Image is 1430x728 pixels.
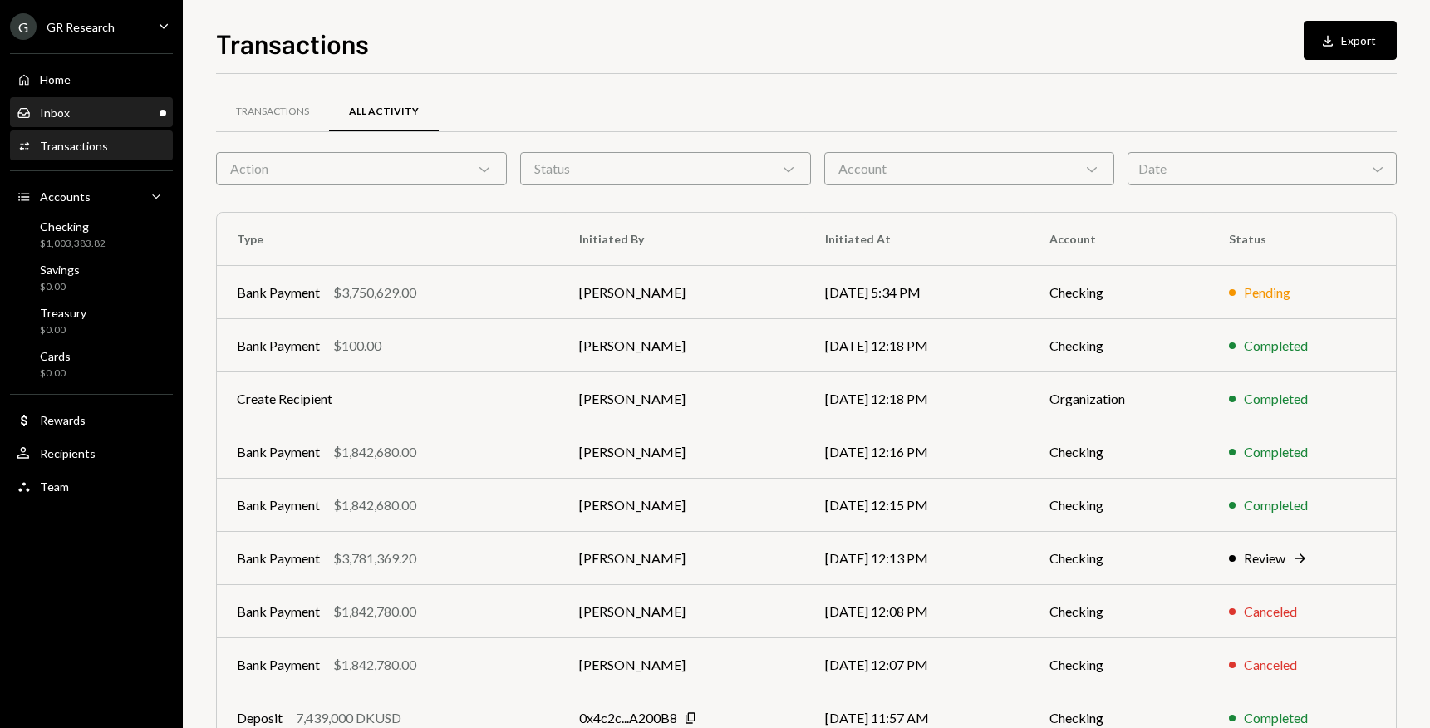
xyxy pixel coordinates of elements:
div: Savings [40,263,80,277]
div: Completed [1244,442,1308,462]
td: Checking [1030,638,1210,691]
th: Status [1209,213,1396,266]
td: [PERSON_NAME] [559,266,805,319]
div: Canceled [1244,655,1297,675]
div: Bank Payment [237,283,320,303]
a: Home [10,64,173,94]
a: Accounts [10,181,173,211]
div: $3,750,629.00 [333,283,416,303]
td: [PERSON_NAME] [559,532,805,585]
div: 0x4c2c...A200B8 [579,708,677,728]
div: Team [40,480,69,494]
div: Bank Payment [237,548,320,568]
th: Account [1030,213,1210,266]
div: $1,842,680.00 [333,442,416,462]
th: Initiated By [559,213,805,266]
div: $0.00 [40,366,71,381]
td: [PERSON_NAME] [559,585,805,638]
div: Inbox [40,106,70,120]
td: [DATE] 12:18 PM [805,372,1030,425]
th: Type [217,213,559,266]
div: Completed [1244,495,1308,515]
div: $0.00 [40,323,86,337]
td: [PERSON_NAME] [559,638,805,691]
div: Bank Payment [237,442,320,462]
a: Team [10,471,173,501]
div: Review [1244,548,1285,568]
td: Checking [1030,585,1210,638]
div: Bank Payment [237,495,320,515]
div: Bank Payment [237,655,320,675]
a: Recipients [10,438,173,468]
a: Checking$1,003,383.82 [10,214,173,254]
div: Bank Payment [237,602,320,622]
div: Completed [1244,336,1308,356]
td: [PERSON_NAME] [559,372,805,425]
td: Checking [1030,319,1210,372]
div: Accounts [40,189,91,204]
div: $0.00 [40,280,80,294]
td: Checking [1030,479,1210,532]
div: 7,439,000 DKUSD [296,708,401,728]
td: [DATE] 12:15 PM [805,479,1030,532]
td: [DATE] 5:34 PM [805,266,1030,319]
a: Transactions [216,91,329,133]
td: [DATE] 12:16 PM [805,425,1030,479]
div: Rewards [40,413,86,427]
div: $3,781,369.20 [333,548,416,568]
div: Status [520,152,811,185]
a: Cards$0.00 [10,344,173,384]
div: Bank Payment [237,336,320,356]
a: Savings$0.00 [10,258,173,298]
button: Export [1304,21,1397,60]
a: Transactions [10,130,173,160]
td: [DATE] 12:18 PM [805,319,1030,372]
a: Treasury$0.00 [10,301,173,341]
div: Cards [40,349,71,363]
td: [DATE] 12:07 PM [805,638,1030,691]
h1: Transactions [216,27,369,60]
div: $1,842,780.00 [333,655,416,675]
div: Completed [1244,389,1308,409]
div: G [10,13,37,40]
a: Inbox [10,97,173,127]
div: $1,003,383.82 [40,237,106,251]
div: $1,842,680.00 [333,495,416,515]
div: Deposit [237,708,283,728]
div: Home [40,72,71,86]
div: Date [1128,152,1397,185]
div: GR Research [47,20,115,34]
td: [PERSON_NAME] [559,479,805,532]
div: All Activity [349,105,419,119]
td: Checking [1030,532,1210,585]
div: $1,842,780.00 [333,602,416,622]
div: Pending [1244,283,1290,303]
td: Organization [1030,372,1210,425]
div: Account [824,152,1115,185]
div: Treasury [40,306,86,320]
td: [DATE] 12:08 PM [805,585,1030,638]
td: Checking [1030,266,1210,319]
td: [PERSON_NAME] [559,425,805,479]
td: [PERSON_NAME] [559,319,805,372]
td: Create Recipient [217,372,559,425]
div: Checking [40,219,106,234]
a: All Activity [329,91,439,133]
th: Initiated At [805,213,1030,266]
a: Rewards [10,405,173,435]
div: Canceled [1244,602,1297,622]
div: Transactions [40,139,108,153]
div: Transactions [236,105,309,119]
td: [DATE] 12:13 PM [805,532,1030,585]
div: Action [216,152,507,185]
td: Checking [1030,425,1210,479]
div: Completed [1244,708,1308,728]
div: $100.00 [333,336,381,356]
div: Recipients [40,446,96,460]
